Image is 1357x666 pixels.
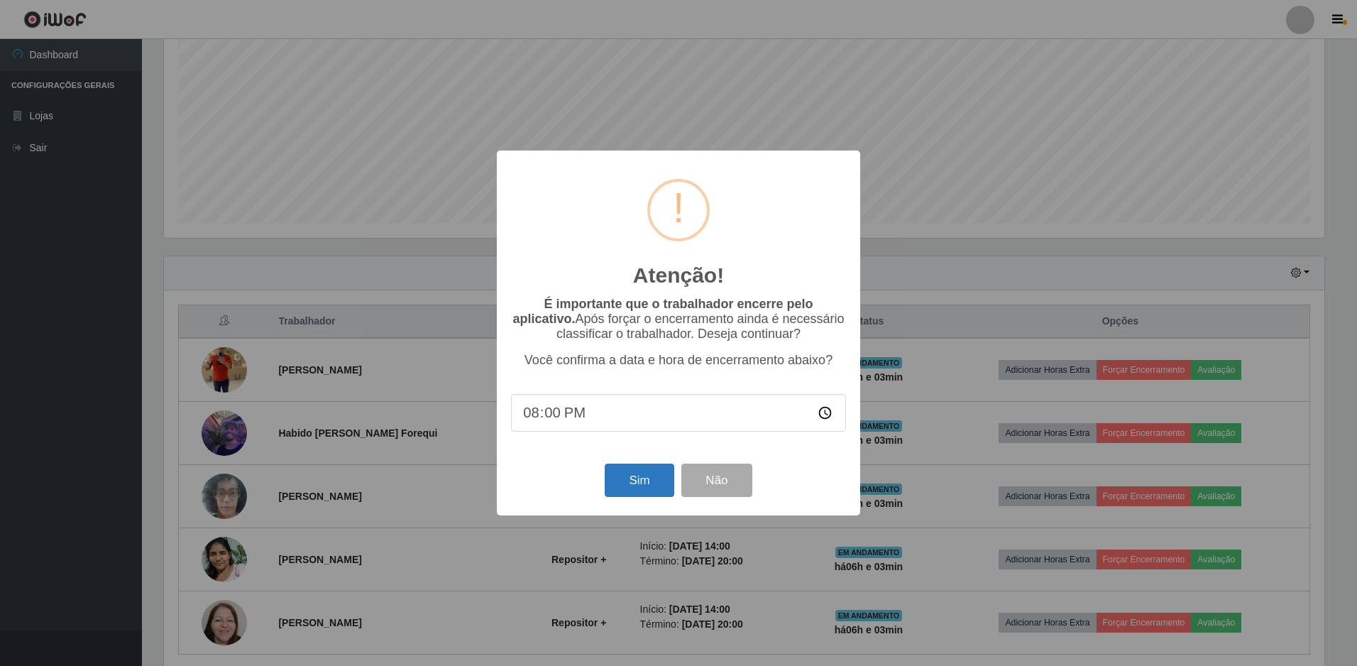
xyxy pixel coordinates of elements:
[511,297,846,342] p: Após forçar o encerramento ainda é necessário classificar o trabalhador. Deseja continuar?
[605,464,674,497] button: Sim
[633,263,724,288] h2: Atenção!
[511,353,846,368] p: Você confirma a data e hora de encerramento abaixo?
[512,297,813,326] b: É importante que o trabalhador encerre pelo aplicativo.
[681,464,752,497] button: Não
